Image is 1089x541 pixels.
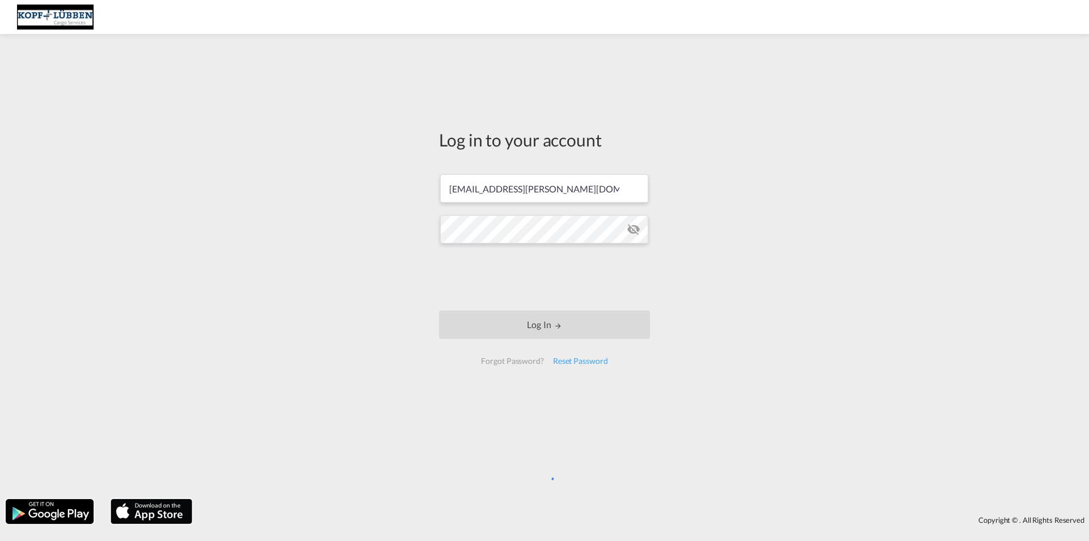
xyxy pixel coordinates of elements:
button: LOGIN [439,311,650,339]
md-icon: icon-eye-off [627,223,640,236]
img: apple.png [109,498,193,525]
img: 25cf3bb0aafc11ee9c4fdbd399af7748.JPG [17,5,94,30]
iframe: reCAPTCHA [458,255,631,299]
div: Log in to your account [439,128,650,152]
input: Enter email/phone number [440,174,648,203]
img: google.png [5,498,95,525]
div: Forgot Password? [476,351,548,371]
div: Reset Password [548,351,613,371]
div: Copyright © . All Rights Reserved [198,510,1089,530]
